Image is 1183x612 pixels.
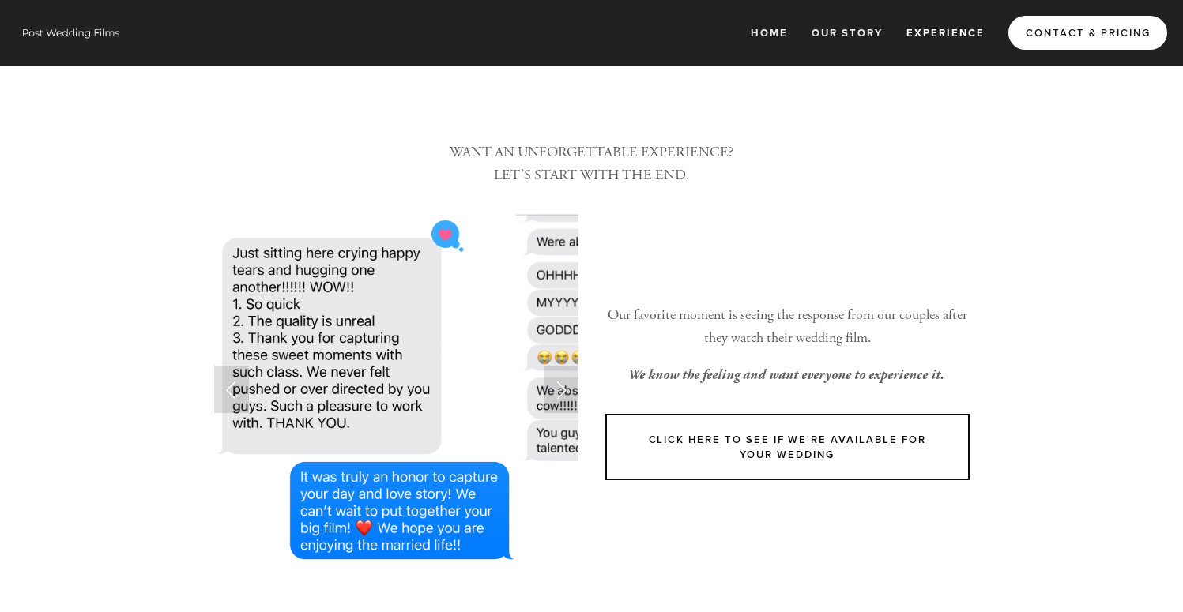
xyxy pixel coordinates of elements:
[214,366,249,413] a: Previous Slide
[627,366,944,383] em: We know the feeling and want everyone to experience it.
[605,304,970,350] p: Our favorite moment is seeing the response from our couples after they watch their wedding film.
[16,21,126,44] img: Wisconsin Wedding Videographer
[544,366,578,413] a: Next Slide
[1008,16,1167,50] a: Contact & Pricing
[605,414,970,480] a: Click Here to see if We're available for your wedding
[801,20,893,46] a: Our Story
[214,214,516,565] img: Teaser 1 copy 2.PNG
[214,141,970,187] p: WANT AN UNFORGETTABLE EXPERIENCE? LET’S START WITH THE END.
[516,214,792,565] img: Highlight copy 2.jpeg
[896,20,995,46] a: Experience
[740,20,798,46] a: Home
